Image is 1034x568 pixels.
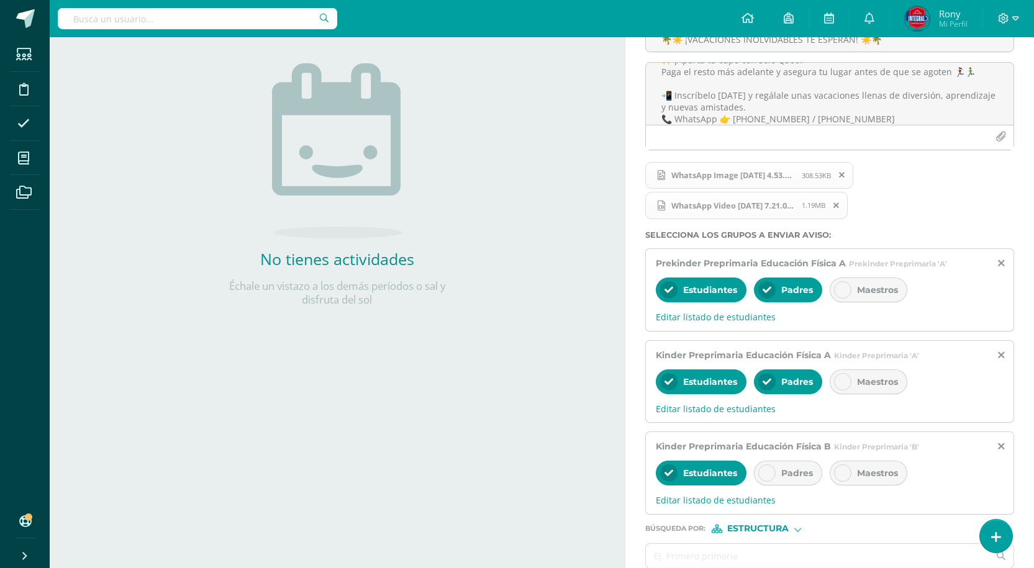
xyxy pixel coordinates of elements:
[857,376,898,387] span: Maestros
[727,525,789,532] span: Estructura
[834,351,919,360] span: Kinder Preprimaria 'A'
[213,248,461,269] h2: No tienes actividades
[802,201,825,210] span: 1.19MB
[656,403,1004,415] span: Editar listado de estudiantes
[665,170,802,180] span: WhatsApp Image [DATE] 4.53.13 PM.jpeg
[656,311,1004,323] span: Editar listado de estudiantes
[646,63,1014,125] textarea: 🎉 ¡El curso más divertido del año está por comenzar! 📅 Del [DATE] al [DATE] 👧🧒 Para niños de 5 a ...
[857,467,898,479] span: Maestros
[781,284,813,295] span: Padres
[802,171,831,180] span: 308.53KB
[646,27,1014,52] input: Titulo
[656,441,831,452] span: Kinder Preprimaria Educación Física B
[646,544,989,568] input: Ej. Primero primaria
[656,258,846,269] span: Prekinder Preprimaria Educación Física A
[683,376,737,387] span: Estudiantes
[834,442,919,451] span: Kinder Preprimaria 'B'
[656,494,1004,506] span: Editar listado de estudiantes
[849,259,947,268] span: Prekinder Preprimaria 'A'
[665,201,802,210] span: WhatsApp Video [DATE] 7.21.06 AM (1).mp4
[645,525,705,532] span: Búsqueda por :
[683,467,737,479] span: Estudiantes
[656,349,831,361] span: Kinder Preprimaria Educación Física A
[905,6,930,31] img: 52015bfa6619e31c320bf5792f1c1278.png
[645,192,848,219] span: WhatsApp Video 2025-09-17 at 7.21.06 AM (1).mp4
[683,284,737,295] span: Estudiantes
[272,63,402,238] img: no_activities.png
[781,376,813,387] span: Padres
[939,7,968,20] span: Rony
[645,162,853,189] span: WhatsApp Image 2025-08-21 at 4.53.13 PM.jpeg
[781,467,813,479] span: Padres
[58,8,337,29] input: Busca un usuario...
[712,525,805,533] div: [object Object]
[832,168,853,182] span: Remover archivo
[213,279,461,307] p: Échale un vistazo a los demás períodos o sal y disfruta del sol
[857,284,898,295] span: Maestros
[645,230,1014,240] label: Selecciona los grupos a enviar aviso :
[939,19,968,29] span: Mi Perfil
[826,199,847,212] span: Remover archivo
